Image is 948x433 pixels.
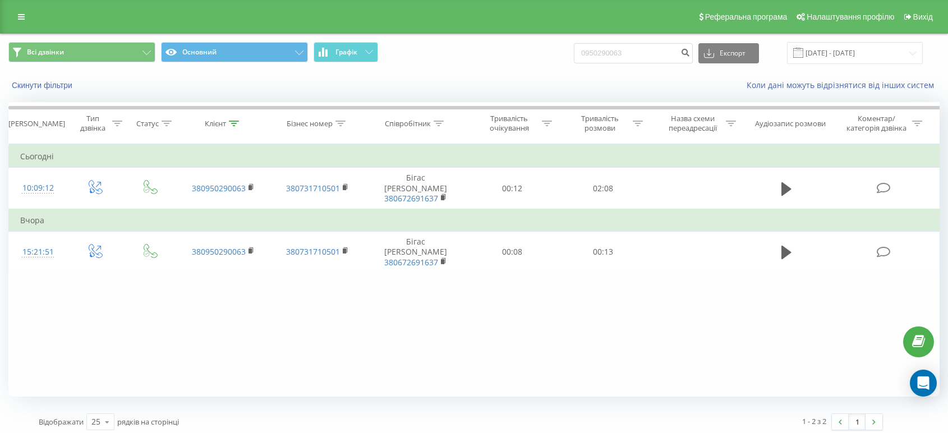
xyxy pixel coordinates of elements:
td: Вчора [9,209,940,232]
button: Скинути фільтри [8,80,78,90]
div: 15:21:51 [20,241,56,263]
div: 10:09:12 [20,177,56,199]
div: Коментар/категорія дзвінка [844,114,909,133]
a: 1 [849,414,866,430]
a: 380950290063 [192,183,246,194]
span: Відображати [39,417,84,427]
button: Графік [314,42,378,62]
td: 00:08 [467,232,558,273]
button: Всі дзвінки [8,42,155,62]
a: 380731710501 [286,183,340,194]
span: Всі дзвінки [27,48,64,57]
td: Бігас [PERSON_NAME] [365,232,466,273]
span: рядків на сторінці [117,417,179,427]
div: Тип дзвінка [77,114,109,133]
td: 00:12 [467,168,558,209]
div: Open Intercom Messenger [910,370,937,397]
td: Сьогодні [9,145,940,168]
a: 380672691637 [384,257,438,268]
div: 25 [91,416,100,427]
div: [PERSON_NAME] [8,119,65,128]
a: 380950290063 [192,246,246,257]
div: Аудіозапис розмови [755,119,826,128]
div: Співробітник [385,119,431,128]
td: 00:13 [558,232,648,273]
input: Пошук за номером [574,43,693,63]
span: Реферальна програма [705,12,788,21]
div: Тривалість очікування [479,114,539,133]
button: Основний [161,42,308,62]
a: 380731710501 [286,246,340,257]
span: Налаштування профілю [807,12,894,21]
span: Графік [335,48,357,56]
td: Бігас [PERSON_NAME] [365,168,466,209]
div: 1 - 2 з 2 [802,416,826,427]
div: Бізнес номер [287,119,333,128]
a: Коли дані можуть відрізнятися вiд інших систем [747,80,940,90]
div: Назва схеми переадресації [663,114,723,133]
div: Клієнт [205,119,226,128]
div: Статус [136,119,159,128]
div: Тривалість розмови [570,114,630,133]
td: 02:08 [558,168,648,209]
a: 380672691637 [384,193,438,204]
span: Вихід [913,12,933,21]
button: Експорт [698,43,759,63]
